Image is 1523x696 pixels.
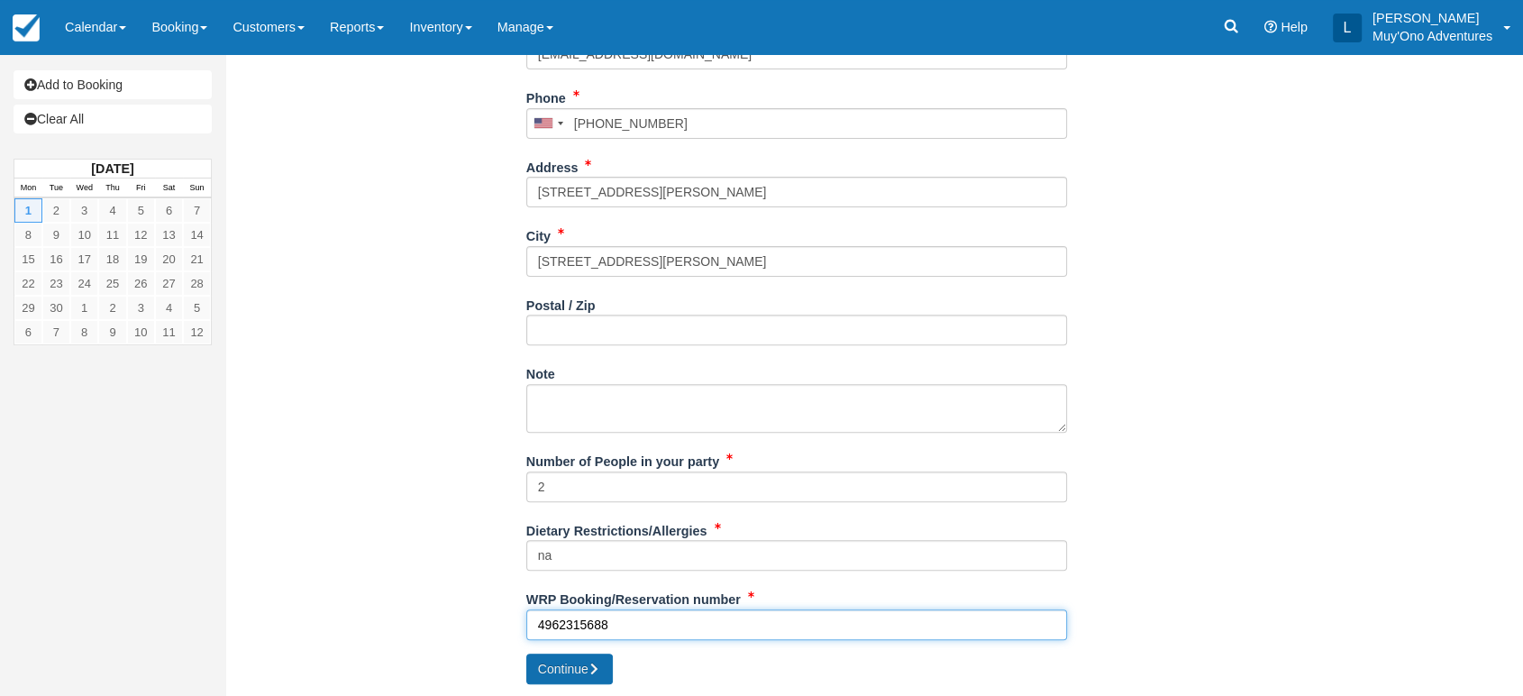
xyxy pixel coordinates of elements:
[155,198,183,223] a: 6
[70,223,98,247] a: 10
[98,223,126,247] a: 11
[42,247,70,271] a: 16
[70,320,98,344] a: 8
[526,359,555,384] label: Note
[42,271,70,296] a: 23
[127,179,155,198] th: Fri
[98,198,126,223] a: 4
[127,247,155,271] a: 19
[526,152,579,178] label: Address
[91,161,133,176] strong: [DATE]
[42,296,70,320] a: 30
[14,296,42,320] a: 29
[1373,9,1492,27] p: [PERSON_NAME]
[183,320,211,344] a: 12
[1264,21,1277,33] i: Help
[155,247,183,271] a: 20
[98,296,126,320] a: 2
[70,198,98,223] a: 3
[183,247,211,271] a: 21
[1373,27,1492,45] p: Muy'Ono Adventures
[98,247,126,271] a: 18
[526,83,566,108] label: Phone
[155,179,183,198] th: Sat
[526,654,613,684] button: Continue
[183,271,211,296] a: 28
[127,271,155,296] a: 26
[70,296,98,320] a: 1
[14,271,42,296] a: 22
[13,14,40,41] img: checkfront-main-nav-mini-logo.png
[1281,20,1308,34] span: Help
[183,179,211,198] th: Sun
[98,179,126,198] th: Thu
[526,221,551,246] label: City
[155,296,183,320] a: 4
[42,179,70,198] th: Tue
[183,198,211,223] a: 7
[42,320,70,344] a: 7
[14,223,42,247] a: 8
[14,105,212,133] a: Clear All
[14,247,42,271] a: 15
[127,198,155,223] a: 5
[42,223,70,247] a: 9
[98,320,126,344] a: 9
[14,70,212,99] a: Add to Booking
[1333,14,1362,42] div: L
[14,198,42,223] a: 1
[155,271,183,296] a: 27
[155,223,183,247] a: 13
[155,320,183,344] a: 11
[127,223,155,247] a: 12
[98,271,126,296] a: 25
[526,584,741,609] label: WRP Booking/Reservation number
[526,516,707,541] label: Dietary Restrictions/Allergies
[527,109,569,138] div: United States: +1
[127,296,155,320] a: 3
[70,179,98,198] th: Wed
[14,320,42,344] a: 6
[14,179,42,198] th: Mon
[42,198,70,223] a: 2
[127,320,155,344] a: 10
[183,223,211,247] a: 14
[70,271,98,296] a: 24
[526,290,596,316] label: Postal / Zip
[183,296,211,320] a: 5
[70,247,98,271] a: 17
[526,446,719,472] label: Number of People in your party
